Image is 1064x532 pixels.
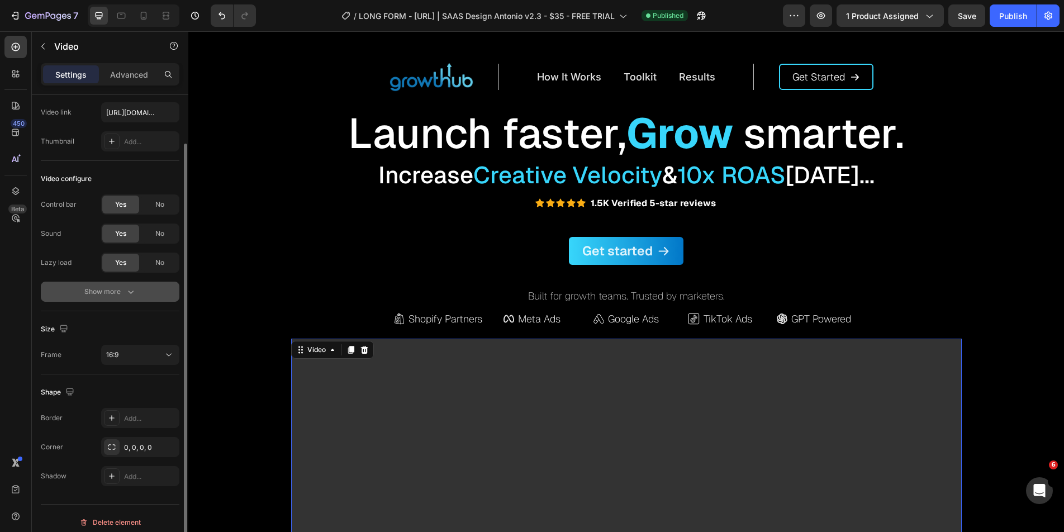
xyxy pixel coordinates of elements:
[188,31,1064,532] iframe: To enrich screen reader interactions, please activate Accessibility in Grammarly extension settings
[491,38,527,53] a: Results
[999,10,1027,22] div: Publish
[73,9,78,22] p: 7
[155,229,164,239] span: No
[115,199,126,210] span: Yes
[117,313,140,324] div: Video
[115,229,126,239] span: Yes
[41,350,61,360] div: Frame
[330,280,372,295] p: Meta Ads
[653,11,683,21] span: Published
[8,205,27,213] div: Beta
[41,107,72,117] div: Video link
[1026,477,1053,504] iframe: Intercom live chat
[41,199,77,210] div: Control bar
[11,119,27,128] div: 450
[41,322,70,337] div: Size
[402,165,528,179] p: 1.5K Verified 5-star reviews
[201,31,285,60] img: gempages_443714714610959370-f1482044-c362-47b1-a280-9ab825a633fe.webp
[381,206,495,234] a: Get started
[41,174,92,184] div: Video configure
[990,4,1037,27] button: Publish
[41,471,66,481] div: Shadow
[41,514,179,531] button: Delete element
[124,443,177,453] div: 0, 0, 0, 0
[958,11,976,21] span: Save
[211,4,256,27] div: Undo/Redo
[124,472,177,482] div: Add...
[159,129,717,159] h2: Increase & [DATE]...
[41,229,61,239] div: Sound
[41,385,77,400] div: Shape
[124,414,177,424] div: Add...
[124,137,177,147] div: Add...
[846,10,919,22] span: 1 product assigned
[155,258,164,268] span: No
[438,75,545,129] strong: Grow
[110,69,148,80] p: Advanced
[54,40,149,53] p: Video
[79,516,141,529] div: Delete element
[420,280,471,295] p: Google Ads
[41,258,72,268] div: Lazy load
[106,350,118,359] span: 16:9
[591,32,685,59] a: Get Started
[41,282,179,302] button: Show more
[435,38,468,53] a: Toolkit
[354,10,357,22] span: /
[1049,460,1058,469] span: 6
[603,280,663,295] p: GPT Powered
[101,345,179,365] button: 16:9
[220,280,294,295] p: Shopify Partners
[159,76,717,129] h2: Launch faster, smarter.
[948,4,985,27] button: Save
[84,286,136,297] div: Show more
[604,38,657,53] p: Get Started
[349,38,413,53] a: How It Works
[55,69,87,80] p: Settings
[359,10,615,22] span: LONG FORM - [URL] | SAAS Design Antonio v2.3 - $35 - FREE TRIAL
[115,258,126,268] span: Yes
[4,4,83,27] button: 7
[515,280,564,295] p: TikTok Ads
[837,4,944,27] button: 1 product assigned
[104,257,772,272] p: Built for growth teams. Trusted by marketers.
[155,199,164,210] span: No
[394,210,464,230] p: Get started
[41,136,74,146] div: Thumbnail
[489,129,597,159] span: 10x ROAS
[285,129,474,159] span: Creative Velocity
[41,442,63,452] div: Corner
[101,102,179,122] input: Insert video url here
[41,413,63,423] div: Border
